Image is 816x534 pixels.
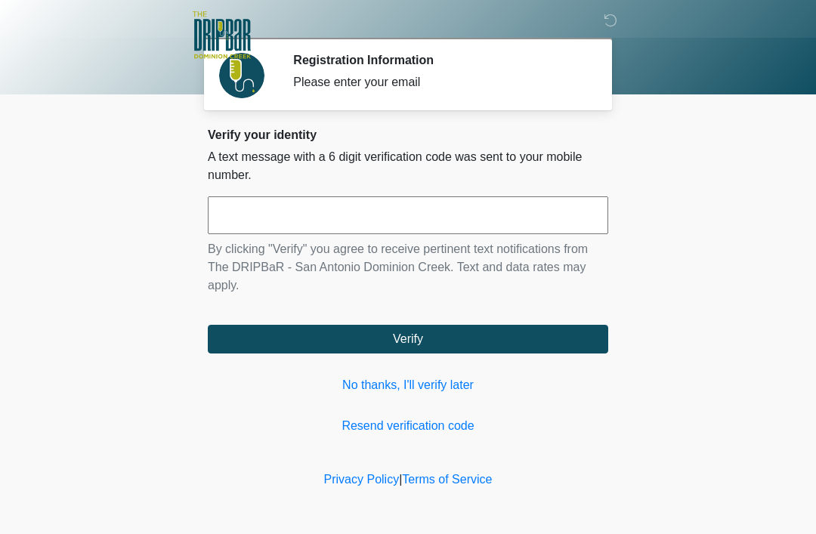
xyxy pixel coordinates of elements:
a: Privacy Policy [324,473,400,486]
img: The DRIPBaR - San Antonio Dominion Creek Logo [193,11,251,61]
img: Agent Avatar [219,53,264,98]
a: | [399,473,402,486]
button: Verify [208,325,608,353]
a: Resend verification code [208,417,608,435]
h2: Verify your identity [208,128,608,142]
p: A text message with a 6 digit verification code was sent to your mobile number. [208,148,608,184]
a: No thanks, I'll verify later [208,376,608,394]
a: Terms of Service [402,473,492,486]
p: By clicking "Verify" you agree to receive pertinent text notifications from The DRIPBaR - San Ant... [208,240,608,295]
div: Please enter your email [293,73,586,91]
